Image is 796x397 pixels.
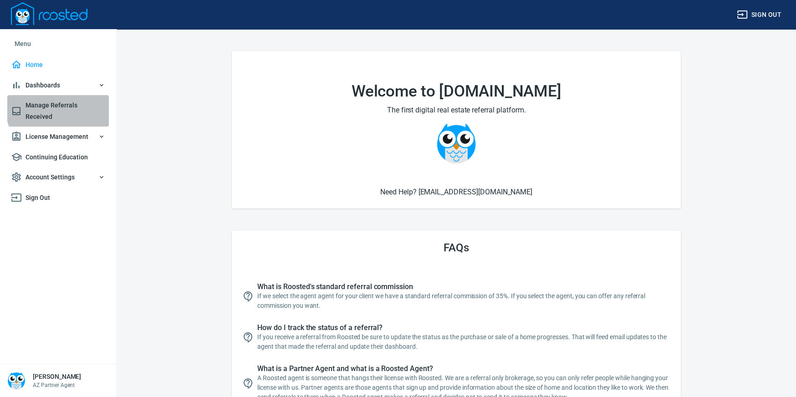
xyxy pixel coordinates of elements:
[254,82,659,101] h1: Welcome to [DOMAIN_NAME]
[11,80,105,91] span: Dashboards
[7,55,109,75] a: Home
[7,127,109,147] button: License Management
[33,372,81,381] h6: [PERSON_NAME]
[757,356,789,390] iframe: Chat
[737,9,781,20] span: Sign out
[7,372,26,390] img: Person
[257,282,670,291] span: What is Roosted's standard referral commission
[11,192,105,204] span: Sign Out
[7,95,109,127] a: Manage Referrals Received
[243,186,670,198] h6: Need Help? [EMAIL_ADDRESS][DOMAIN_NAME]
[257,364,670,373] span: What is a Partner Agent and what is a Roosted Agent?
[11,100,105,122] span: Manage Referrals Received
[7,33,109,55] li: Menu
[257,332,670,351] p: If you receive a referral from Roosted be sure to update the status as the purchase or sale of a ...
[254,104,659,116] h2: The first digital real estate referral platform.
[243,241,670,254] h3: FAQs
[11,152,105,163] span: Continuing Education
[11,59,105,71] span: Home
[7,147,109,168] a: Continuing Education
[11,2,87,25] img: Logo
[7,188,109,208] a: Sign Out
[7,167,109,188] button: Account Settings
[436,123,477,164] img: Owlie
[257,323,670,332] span: How do I track the status of a referral?
[257,291,670,310] p: If we select the agent agent for your client we have a standard referral commission of 35%. If yo...
[33,381,81,389] p: AZ Partner Agent
[7,75,109,96] button: Dashboards
[11,131,105,143] span: License Management
[11,172,105,183] span: Account Settings
[733,6,785,23] button: Sign out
